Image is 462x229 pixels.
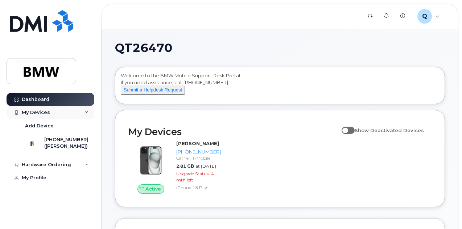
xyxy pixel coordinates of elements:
[430,197,457,224] iframe: Messenger Launcher
[176,155,221,161] div: Carrier: T-Mobile
[176,148,221,155] div: [PHONE_NUMBER]
[195,163,216,169] span: at [DATE]
[342,123,347,129] input: Show Deactivated Devices
[134,144,168,177] img: iPhone_15_Black.png
[115,42,172,53] span: QT26470
[121,87,185,93] a: Submit a Helpdesk Request
[176,171,210,176] span: Upgrade Status:
[176,140,219,146] strong: [PERSON_NAME]
[145,185,161,192] span: Active
[176,184,221,191] div: iPhone 15 Plus
[176,163,194,169] span: 2.81 GB
[121,72,439,101] div: Welcome to the BMW Mobile Support Desk Portal If you need assistance, call [PHONE_NUMBER].
[128,126,338,137] h2: My Devices
[355,127,424,133] span: Show Deactivated Devices
[128,140,224,193] a: Active[PERSON_NAME][PHONE_NUMBER]Carrier: T-Mobile2.81 GBat [DATE]Upgrade Status:4 mth leftiPhone...
[121,86,185,95] button: Submit a Helpdesk Request
[176,171,214,183] span: 4 mth left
